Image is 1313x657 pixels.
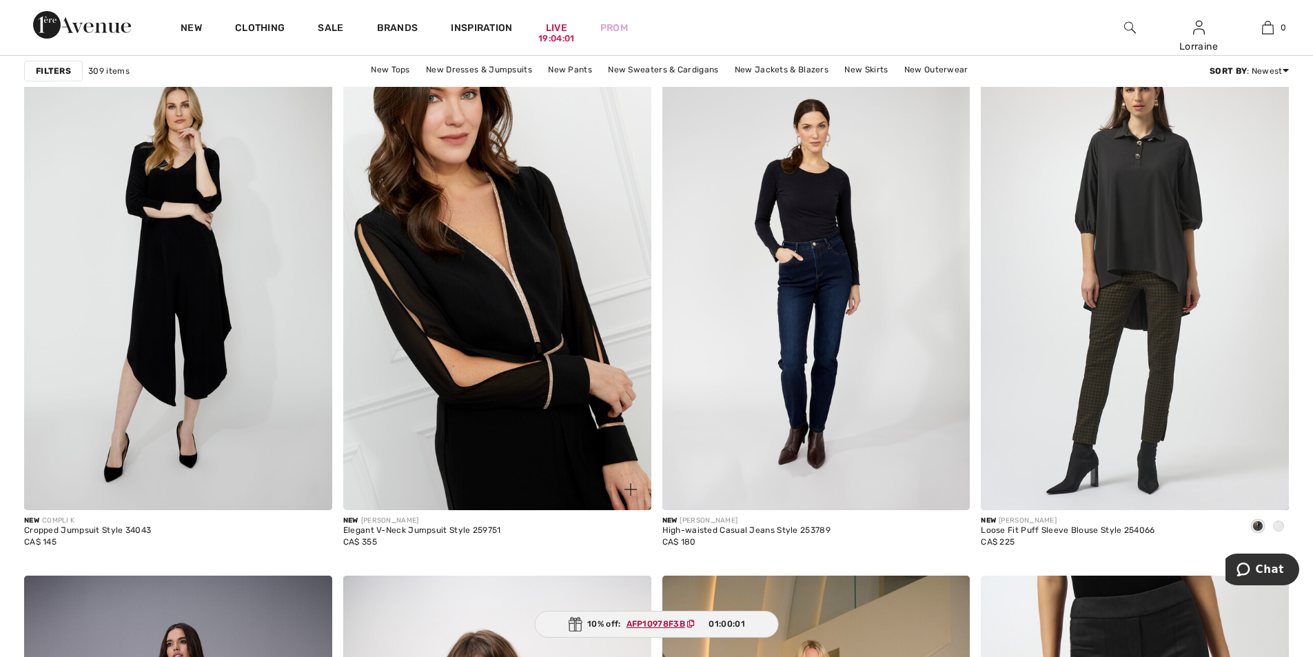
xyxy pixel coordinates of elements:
div: 19:04:01 [538,32,574,46]
span: CA$ 180 [662,537,696,547]
a: Brands [377,22,418,37]
ins: AFP10978F3B [627,619,685,629]
span: New [662,516,678,525]
img: Cropped Jumpsuit Style 34043. Black [24,48,332,510]
span: CA$ 225 [981,537,1015,547]
img: search the website [1124,19,1136,36]
div: Lorraine [1165,39,1232,54]
div: Cropped Jumpsuit Style 34043 [24,526,151,536]
img: Loose Fit Puff Sleeve Blouse Style 254066. White [981,48,1289,510]
a: Clothing [235,22,285,37]
a: New Jackets & Blazers [728,61,835,79]
img: My Info [1193,19,1205,36]
div: : Newest [1210,65,1289,77]
span: CA$ 355 [343,537,377,547]
img: 1ère Avenue [33,11,131,39]
span: 309 items [88,65,130,77]
img: My Bag [1262,19,1274,36]
a: Sale [318,22,343,37]
span: CA$ 145 [24,537,57,547]
span: New [981,516,996,525]
div: [PERSON_NAME] [343,516,501,526]
div: Elegant V-Neck Jumpsuit Style 259751 [343,526,501,536]
span: Inspiration [451,22,512,37]
a: 0 [1234,19,1301,36]
img: Gift.svg [568,617,582,631]
span: 01:00:01 [709,618,744,630]
a: Live19:04:01 [546,21,567,35]
a: Prom [600,21,628,35]
div: White [1268,516,1289,538]
iframe: Opens a widget where you can chat to one of our agents [1225,554,1299,588]
a: New Dresses & Jumpsuits [419,61,539,79]
a: Elegant V-Neck Jumpsuit Style 259751. Black [343,48,651,510]
a: Sign In [1193,21,1205,34]
span: New [24,516,39,525]
strong: Filters [36,65,71,77]
a: New Tops [364,61,416,79]
a: New Pants [541,61,599,79]
div: [PERSON_NAME] [981,516,1154,526]
div: COMPLI K [24,516,151,526]
a: New [181,22,202,37]
div: Black [1248,516,1268,538]
div: High-waisted Casual Jeans Style 253789 [662,526,831,536]
a: New Outerwear [897,61,975,79]
span: New [343,516,358,525]
strong: Sort By [1210,66,1247,76]
div: Loose Fit Puff Sleeve Blouse Style 254066 [981,526,1154,536]
a: New Sweaters & Cardigans [601,61,725,79]
div: [PERSON_NAME] [662,516,831,526]
div: 10% off: [534,611,779,638]
a: New Skirts [837,61,895,79]
img: High-waisted Casual Jeans Style 253789. Dark blue [662,48,970,510]
span: 0 [1281,21,1286,34]
img: plus_v2.svg [624,483,637,496]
